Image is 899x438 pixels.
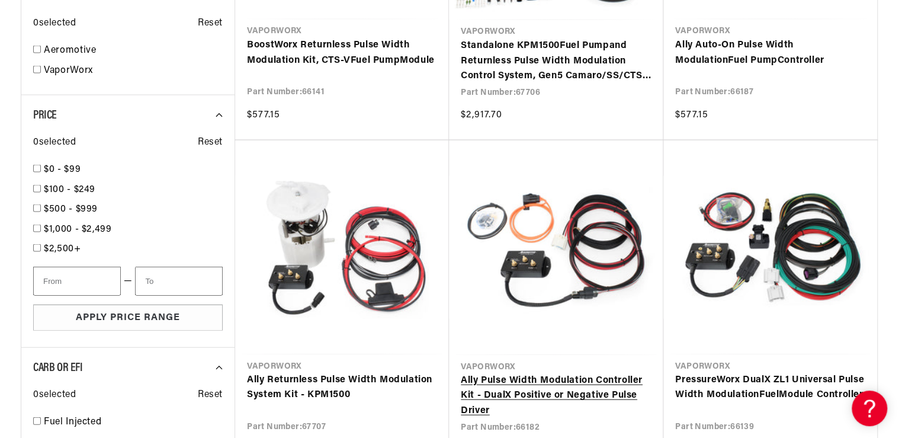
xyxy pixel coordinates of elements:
[44,204,98,213] span: $500 - $999
[135,266,223,295] input: To
[198,135,223,150] span: Reset
[44,164,81,174] span: $0 - $99
[33,304,223,331] button: Apply Price Range
[461,373,651,418] a: Ally Pulse Width Modulation Controller Kit - DualX Positive or Negative Pulse Driver
[44,43,223,58] a: Aeromotive
[124,273,133,289] span: —
[247,37,437,68] a: BoostWorx Returnless Pulse Width Modulation Kit, CTS-VFuel PumpModule
[44,244,81,253] span: $2,500+
[675,37,865,68] a: Ally Auto-On Pulse Width ModulationFuel PumpController
[44,63,223,78] a: VaporWorx
[247,372,437,402] a: Ally Returnless Pulse Width Modulation System Kit - KPM1500
[33,109,57,121] span: Price
[461,38,651,84] a: Standalone KPM1500Fuel Pumpand Returnless Pulse Width Modulation Control System, Gen5 Camaro/SS/C...
[33,266,121,295] input: From
[44,184,95,194] span: $100 - $249
[33,362,83,373] span: CARB or EFI
[675,372,865,402] a: PressureWorx DualX ZL1 Universal Pulse Width ModulationFuelModule Controller
[44,414,223,430] a: Fuel Injected
[33,16,76,31] span: 0 selected
[198,16,223,31] span: Reset
[33,387,76,402] span: 0 selected
[33,135,76,150] span: 0 selected
[44,224,112,234] span: $1,000 - $2,499
[198,387,223,402] span: Reset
